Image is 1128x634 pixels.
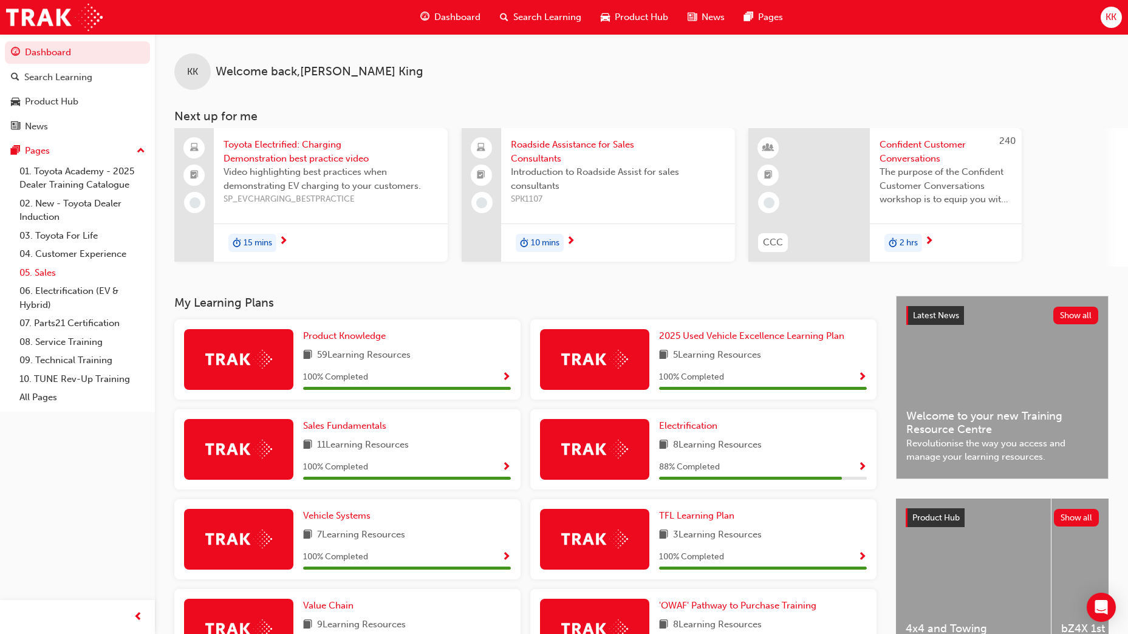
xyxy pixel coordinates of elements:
[659,420,717,431] span: Electrification
[303,438,312,453] span: book-icon
[11,47,20,58] span: guage-icon
[659,438,668,453] span: book-icon
[702,10,725,24] span: News
[5,115,150,138] a: News
[1053,307,1099,324] button: Show all
[205,350,272,369] img: Trak
[190,140,199,156] span: laptop-icon
[303,600,354,611] span: Value Chain
[303,348,312,363] span: book-icon
[764,140,773,156] span: learningResourceType_INSTRUCTOR_LED-icon
[673,348,761,363] span: 5 Learning Resources
[659,550,724,564] span: 100 % Completed
[420,10,429,25] span: guage-icon
[5,140,150,162] button: Pages
[659,509,739,523] a: TFL Learning Plan
[858,370,867,385] button: Show Progress
[303,510,371,521] span: Vehicle Systems
[513,10,581,24] span: Search Learning
[999,135,1016,146] span: 240
[25,144,50,158] div: Pages
[744,10,753,25] span: pages-icon
[858,550,867,565] button: Show Progress
[561,530,628,548] img: Trak
[303,618,312,633] span: book-icon
[303,420,386,431] span: Sales Fundamentals
[303,550,368,564] span: 100 % Completed
[659,460,720,474] span: 88 % Completed
[900,236,918,250] span: 2 hrs
[155,109,1128,123] h3: Next up for me
[764,197,774,208] span: learningRecordVerb_NONE-icon
[434,10,480,24] span: Dashboard
[659,510,734,521] span: TFL Learning Plan
[174,296,877,310] h3: My Learning Plans
[502,552,511,563] span: Show Progress
[5,39,150,140] button: DashboardSearch LearningProduct HubNews
[912,513,960,523] span: Product Hub
[734,5,793,30] a: pages-iconPages
[1087,593,1116,622] div: Open Intercom Messenger
[317,348,411,363] span: 59 Learning Resources
[896,296,1109,479] a: Latest NewsShow allWelcome to your new Training Resource CentreRevolutionise the way you access a...
[502,370,511,385] button: Show Progress
[303,329,391,343] a: Product Knowledge
[502,372,511,383] span: Show Progress
[511,138,725,165] span: Roadside Assistance for Sales Consultants
[659,370,724,384] span: 100 % Completed
[15,227,150,245] a: 03. Toyota For Life
[224,165,438,193] span: Video highlighting best practices when demonstrating EV charging to your customers.
[502,462,511,473] span: Show Progress
[1106,10,1116,24] span: KK
[659,618,668,633] span: book-icon
[15,162,150,194] a: 01. Toyota Academy - 2025 Dealer Training Catalogue
[15,370,150,389] a: 10. TUNE Rev-Up Training
[500,10,508,25] span: search-icon
[477,168,485,183] span: booktick-icon
[1054,509,1099,527] button: Show all
[678,5,734,30] a: news-iconNews
[15,282,150,314] a: 06. Electrification (EV & Hybrid)
[615,10,668,24] span: Product Hub
[15,351,150,370] a: 09. Technical Training
[279,236,288,247] span: next-icon
[889,235,897,251] span: duration-icon
[502,460,511,475] button: Show Progress
[659,329,849,343] a: 2025 Used Vehicle Excellence Learning Plan
[561,350,628,369] img: Trak
[763,236,783,250] span: CCC
[15,264,150,282] a: 05. Sales
[601,10,610,25] span: car-icon
[748,128,1022,262] a: 240CCCConfident Customer ConversationsThe purpose of the Confident Customer Conversations worksho...
[5,41,150,64] a: Dashboard
[858,460,867,475] button: Show Progress
[187,65,198,79] span: KK
[511,165,725,193] span: Introduction to Roadside Assist for sales consultants
[913,310,959,321] span: Latest News
[502,550,511,565] button: Show Progress
[566,236,575,247] span: next-icon
[659,599,821,613] a: 'OWAF' Pathway to Purchase Training
[317,618,406,633] span: 9 Learning Resources
[15,333,150,352] a: 08. Service Training
[5,66,150,89] a: Search Learning
[15,194,150,227] a: 02. New - Toyota Dealer Induction
[1101,7,1122,28] button: KK
[659,419,722,433] a: Electrification
[174,128,448,262] a: Toyota Electrified: Charging Demonstration best practice videoVideo highlighting best practices w...
[317,528,405,543] span: 7 Learning Resources
[11,72,19,83] span: search-icon
[880,165,1012,206] span: The purpose of the Confident Customer Conversations workshop is to equip you with tools to commun...
[6,4,103,31] img: Trak
[673,528,762,543] span: 3 Learning Resources
[15,314,150,333] a: 07. Parts21 Certification
[205,440,272,458] img: Trak
[476,197,487,208] span: learningRecordVerb_NONE-icon
[303,599,358,613] a: Value Chain
[880,138,1012,165] span: Confident Customer Conversations
[244,236,272,250] span: 15 mins
[134,610,143,625] span: prev-icon
[659,600,816,611] span: 'OWAF' Pathway to Purchase Training
[477,140,485,156] span: laptop-icon
[659,330,844,341] span: 2025 Used Vehicle Excellence Learning Plan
